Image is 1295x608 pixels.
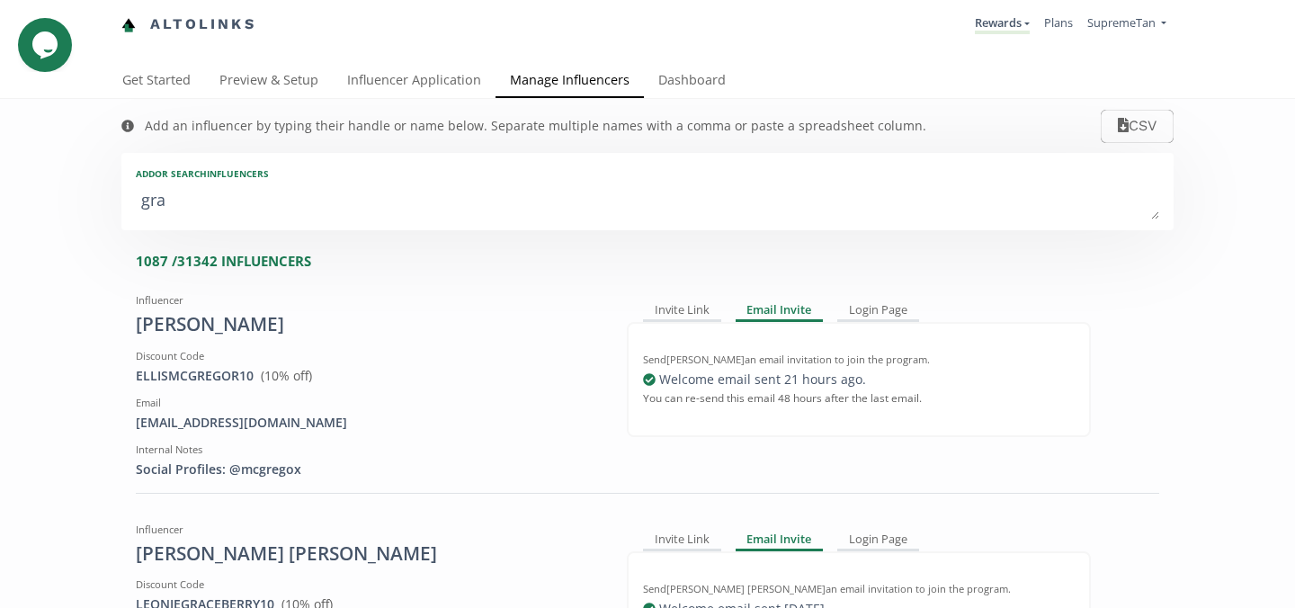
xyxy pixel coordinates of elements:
[643,371,1075,389] div: Welcome email sent 21 hours ago .
[975,14,1030,34] a: Rewards
[136,183,1159,219] textarea: gr
[121,18,136,32] img: favicon-32x32.png
[333,64,496,100] a: Influencer Application
[643,582,1075,596] div: Send [PERSON_NAME] [PERSON_NAME] an email invitation to join the program.
[1044,14,1073,31] a: Plans
[136,460,600,478] div: Social Profiles: @mcgregox
[1101,110,1174,143] button: CSV
[261,367,312,384] span: ( 10 % off)
[136,577,600,592] div: Discount Code
[136,523,600,537] div: Influencer
[644,64,740,100] a: Dashboard
[205,64,333,100] a: Preview & Setup
[136,167,1159,180] div: Add or search INFLUENCERS
[121,10,256,40] a: Altolinks
[136,396,600,410] div: Email
[145,117,926,135] div: Add an influencer by typing their handle or name below. Separate multiple names with a comma or p...
[136,293,600,308] div: Influencer
[643,300,721,322] div: Invite Link
[136,252,1174,271] div: 1087 / 31342 INFLUENCERS
[837,300,919,322] div: Login Page
[1087,14,1166,35] a: SupremeTan
[136,367,254,384] a: ELLISMCGREGOR10
[136,414,600,432] div: [EMAIL_ADDRESS][DOMAIN_NAME]
[837,530,919,551] div: Login Page
[108,64,205,100] a: Get Started
[136,349,600,363] div: Discount Code
[643,353,1075,367] div: Send [PERSON_NAME] an email invitation to join the program.
[736,300,824,322] div: Email Invite
[136,541,600,568] div: [PERSON_NAME] [PERSON_NAME]
[736,530,824,551] div: Email Invite
[18,18,76,72] iframe: chat widget
[643,383,922,412] small: You can re-send this email 48 hours after the last email.
[496,64,644,100] a: Manage Influencers
[136,311,600,338] div: [PERSON_NAME]
[1087,14,1156,31] span: SupremeTan
[643,530,721,551] div: Invite Link
[136,443,600,457] div: Internal Notes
